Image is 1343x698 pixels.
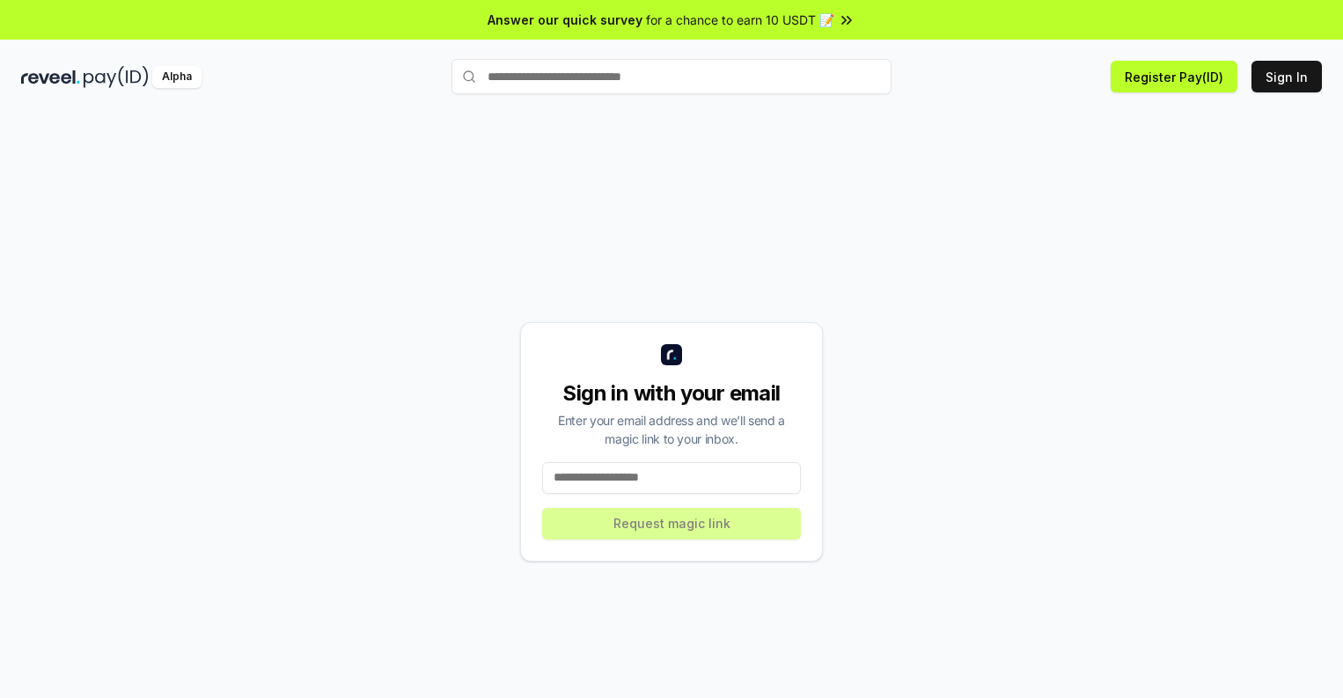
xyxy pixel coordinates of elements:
div: Sign in with your email [542,379,801,408]
div: Alpha [152,66,202,88]
img: pay_id [84,66,149,88]
span: for a chance to earn 10 USDT 📝 [646,11,834,29]
button: Sign In [1251,61,1322,92]
span: Answer our quick survey [488,11,642,29]
button: Register Pay(ID) [1111,61,1237,92]
div: Enter your email address and we’ll send a magic link to your inbox. [542,411,801,448]
img: reveel_dark [21,66,80,88]
img: logo_small [661,344,682,365]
